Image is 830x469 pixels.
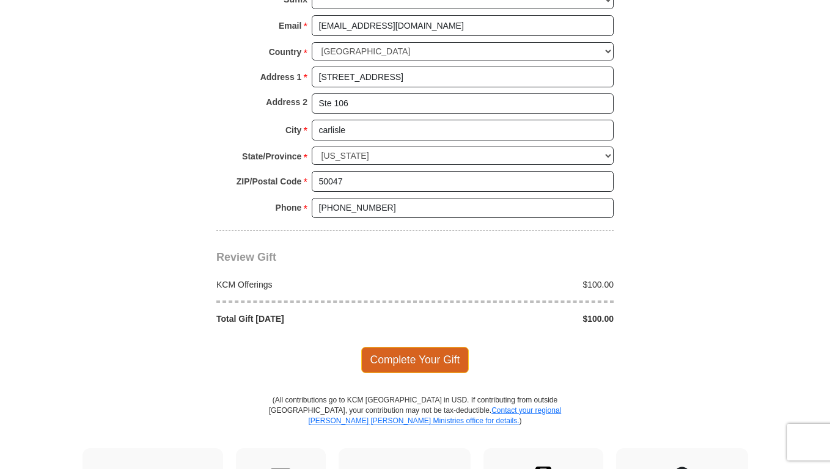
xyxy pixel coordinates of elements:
p: (All contributions go to KCM [GEOGRAPHIC_DATA] in USD. If contributing from outside [GEOGRAPHIC_D... [268,395,562,448]
span: Review Gift [216,251,276,263]
strong: Email [279,17,301,34]
strong: City [285,122,301,139]
div: $100.00 [415,313,620,325]
div: KCM Offerings [210,278,416,291]
a: Contact your regional [PERSON_NAME] [PERSON_NAME] Ministries office for details. [308,406,561,425]
div: Total Gift [DATE] [210,313,416,325]
strong: State/Province [242,148,301,165]
strong: Address 1 [260,68,302,85]
span: Complete Your Gift [361,347,469,373]
strong: Country [269,43,302,60]
strong: Address 2 [266,93,307,111]
div: $100.00 [415,278,620,291]
strong: Phone [276,199,302,216]
strong: ZIP/Postal Code [237,173,302,190]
